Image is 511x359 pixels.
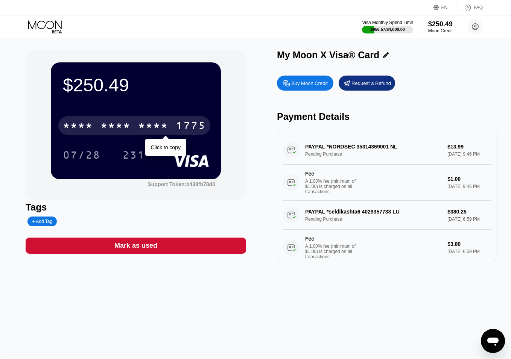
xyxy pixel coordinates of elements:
div: Support Token: b438fb78d0 [148,181,215,187]
div: Visa Monthly Spend Limit$956.57/$4,000.00 [362,20,413,33]
div: 231 [117,145,151,164]
div: Tags [26,202,246,213]
div: FAQ [456,4,483,11]
div: A 1.00% fee (minimum of $1.00) is charged on all transactions [305,244,362,259]
div: Request a Refund [351,80,391,86]
div: $3.80 [447,241,491,247]
div: Buy Moon Credit [291,80,328,86]
div: $250.49Moon Credit [428,20,453,33]
div: $956.57 / $4,000.00 [370,27,405,32]
div: EN [441,5,448,10]
div: Request a Refund [339,76,395,91]
div: $1.00 [447,176,491,182]
div: My Moon X Visa® Card [277,50,379,61]
div: Buy Moon Credit [277,76,333,91]
div: Fee [305,236,358,242]
div: FAQ [474,5,483,10]
div: 07/28 [57,145,106,164]
div: Payment Details [277,111,497,122]
div: $250.49 [428,20,453,28]
div: Moon Credit [428,28,453,33]
div: Add Tag [32,219,52,224]
div: $250.49 [63,74,209,95]
iframe: Button to launch messaging window, conversation in progress [481,329,505,353]
div: Add Tag [27,217,57,226]
div: 07/28 [63,150,100,162]
div: FeeA 1.00% fee (minimum of $1.00) is charged on all transactions$1.00[DATE] 9:46 PM [283,165,491,201]
div: EN [433,4,456,11]
div: 231 [122,150,145,162]
div: Visa Monthly Spend Limit [362,20,413,25]
div: FeeA 1.00% fee (minimum of $1.00) is charged on all transactions$3.80[DATE] 6:59 PM [283,230,491,266]
div: [DATE] 9:46 PM [447,184,491,189]
div: Mark as used [114,241,157,250]
div: Support Token:b438fb78d0 [148,181,215,187]
div: [DATE] 6:59 PM [447,249,491,254]
div: 1775 [176,121,206,133]
div: Fee [305,171,358,177]
div: A 1.00% fee (minimum of $1.00) is charged on all transactions [305,179,362,194]
div: Click to copy [151,144,181,150]
div: Mark as used [26,238,246,254]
